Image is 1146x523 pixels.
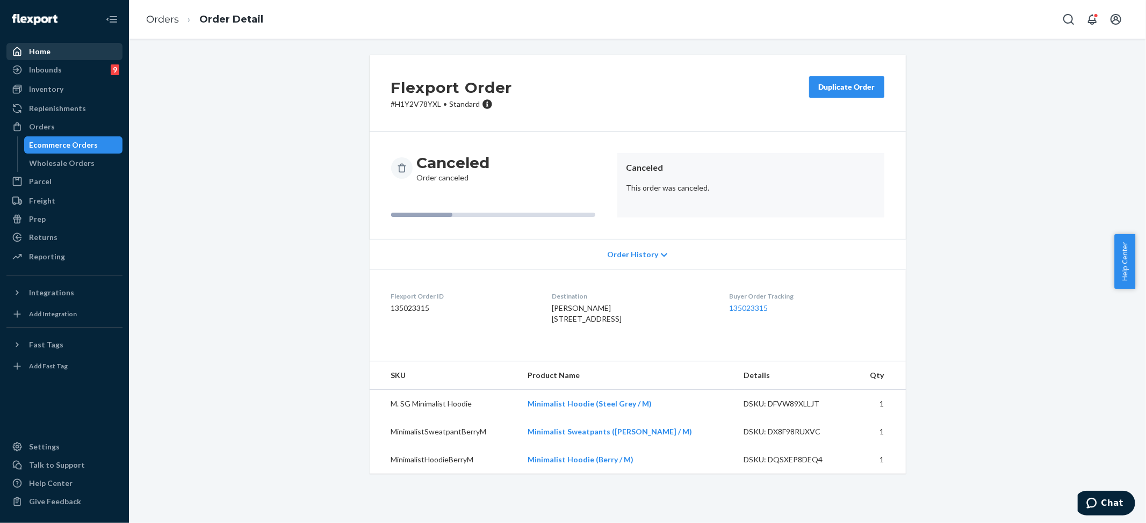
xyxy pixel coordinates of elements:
[391,99,513,110] p: # H1Y2V78YXL
[24,136,123,154] a: Ecommerce Orders
[6,173,122,190] a: Parcel
[853,390,906,418] td: 1
[29,46,51,57] div: Home
[6,43,122,60] a: Home
[744,398,845,409] div: DSKU: DFVW89XLLJT
[444,99,448,108] span: •
[1082,9,1103,30] button: Open notifications
[29,309,77,318] div: Add Integration
[519,361,735,390] th: Product Name
[729,303,768,313] a: 135023315
[417,153,490,172] h3: Canceled
[528,455,633,464] a: Minimalist Hoodie (Berry / M)
[528,427,692,436] a: Minimalist Sweatpants ([PERSON_NAME] / M)
[607,249,658,260] span: Order History
[29,232,57,243] div: Returns
[6,493,122,510] button: Give Feedback
[6,358,122,375] a: Add Fast Tag
[29,251,65,262] div: Reporting
[6,100,122,117] a: Replenishments
[29,214,46,224] div: Prep
[30,158,95,169] div: Wholesale Orders
[626,162,876,174] header: Canceled
[450,99,480,108] span: Standard
[744,426,845,437] div: DSKU: DX8F98RUXVC
[29,361,68,371] div: Add Fast Tag
[1114,234,1135,289] button: Help Center
[6,306,122,323] a: Add Integration
[528,399,652,408] a: Minimalist Hoodie (Steel Grey / M)
[552,292,712,301] dt: Destination
[626,183,876,193] p: This order was canceled.
[29,103,86,114] div: Replenishments
[146,13,179,25] a: Orders
[370,390,520,418] td: M. SG Minimalist Hoodie
[30,140,98,150] div: Ecommerce Orders
[729,292,884,301] dt: Buyer Order Tracking
[818,82,875,92] div: Duplicate Order
[29,496,81,507] div: Give Feedback
[6,81,122,98] a: Inventory
[111,64,119,75] div: 9
[391,292,535,301] dt: Flexport Order ID
[12,14,57,25] img: Flexport logo
[29,84,63,95] div: Inventory
[24,155,123,172] a: Wholesale Orders
[853,446,906,474] td: 1
[853,418,906,446] td: 1
[6,229,122,246] a: Returns
[370,418,520,446] td: MinimalistSweatpantBerryM
[6,210,122,228] a: Prep
[138,4,272,35] ol: breadcrumbs
[101,9,122,30] button: Close Navigation
[6,438,122,455] a: Settings
[6,284,122,301] button: Integrations
[552,303,622,323] span: [PERSON_NAME] [STREET_ADDRESS]
[29,121,55,132] div: Orders
[199,13,263,25] a: Order Detail
[391,303,535,314] dd: 135023315
[1058,9,1079,30] button: Open Search Box
[370,446,520,474] td: MinimalistHoodieBerryM
[1105,9,1127,30] button: Open account menu
[809,76,884,98] button: Duplicate Order
[6,118,122,135] a: Orders
[391,76,513,99] h2: Flexport Order
[370,361,520,390] th: SKU
[29,441,60,452] div: Settings
[6,456,122,474] button: Talk to Support
[29,339,63,350] div: Fast Tags
[29,478,73,489] div: Help Center
[417,153,490,183] div: Order canceled
[6,192,122,209] a: Freight
[6,336,122,353] button: Fast Tags
[6,475,122,492] a: Help Center
[735,361,853,390] th: Details
[744,454,845,465] div: DSKU: DQSXEP8DEQ4
[1078,491,1135,518] iframe: Opens a widget where you can chat to one of our agents
[29,287,74,298] div: Integrations
[29,64,62,75] div: Inbounds
[6,248,122,265] a: Reporting
[853,361,906,390] th: Qty
[6,61,122,78] a: Inbounds9
[29,176,52,187] div: Parcel
[29,460,85,470] div: Talk to Support
[29,195,55,206] div: Freight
